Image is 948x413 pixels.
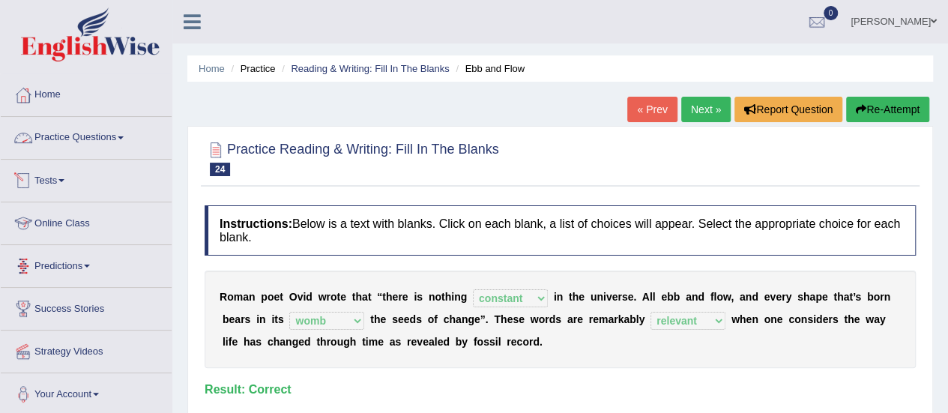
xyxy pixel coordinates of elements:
b: p [815,291,822,303]
b: r [407,336,411,348]
b: e [229,313,235,325]
b: i [226,336,229,348]
a: Tests [1,160,172,197]
b: a [608,313,614,325]
b: r [618,291,621,303]
button: Re-Attempt [846,97,929,122]
b: g [461,291,468,303]
b: a [624,313,630,325]
b: e [822,291,828,303]
b: s [395,336,401,348]
b: e [577,313,583,325]
b: n [801,313,808,325]
b: o [716,291,723,303]
b: b [867,291,874,303]
b: s [833,313,839,325]
b: d [443,336,450,348]
b: i [495,336,498,348]
a: Online Class [1,202,172,240]
b: k [618,313,624,325]
b: a [809,291,815,303]
b: a [456,313,462,325]
b: h [320,336,327,348]
b: l [435,336,438,348]
b: c [788,313,794,325]
b: v [606,291,612,303]
b: n [429,291,435,303]
b: h [803,291,810,303]
b: a [567,313,573,325]
b: h [740,313,746,325]
b: y [785,291,791,303]
b: e [423,336,429,348]
b: n [884,291,890,303]
b: d [304,336,311,348]
b: r [614,313,618,325]
b: s [278,313,284,325]
button: Report Question [734,97,842,122]
b: t [844,313,848,325]
b: a [843,291,849,303]
b: g [468,313,474,325]
h2: Practice Reading & Writing: Fill In The Blanks [205,139,499,176]
b: p [261,291,268,303]
b: e [378,336,384,348]
b: e [593,313,599,325]
b: d [306,291,313,303]
li: Ebb and Flow [452,61,525,76]
b: A [642,291,650,303]
b: e [340,291,346,303]
b: e [579,291,585,303]
b: m [369,336,378,348]
b: d [698,291,704,303]
a: Home [199,63,225,74]
b: e [628,291,634,303]
b: . [633,291,636,303]
b: s [797,291,803,303]
h4: Below is a text with blanks. Click on each blank, a list of choices will appear. Select the appro... [205,205,916,256]
b: d [533,336,540,348]
b: R [220,291,227,303]
b: m [599,313,608,325]
b: r [507,336,510,348]
b: h [445,291,452,303]
b: o [435,291,441,303]
b: w [318,291,327,303]
b: f [474,336,477,348]
b: e [764,291,770,303]
b: , [731,291,734,303]
b: h [837,291,844,303]
b: i [366,336,369,348]
b: e [232,336,238,348]
b: v [417,336,423,348]
b: c [516,336,522,348]
b: m [234,291,243,303]
b: t [280,291,283,303]
b: y [462,336,468,348]
a: Strategy Videos [1,331,172,368]
b: d [409,313,416,325]
b: s [256,336,262,348]
b: s [513,313,519,325]
b: r [880,291,884,303]
b: w [723,291,731,303]
b: a [243,291,249,303]
b: w [531,313,539,325]
b: a [686,291,692,303]
b: e [392,291,398,303]
b: t [370,313,374,325]
b: w [866,313,874,325]
b: e [402,291,408,303]
b: o [522,336,529,348]
b: o [428,313,435,325]
h4: Result: [205,383,916,397]
a: « Prev [627,97,677,122]
b: h [244,336,250,348]
a: Reading & Writing: Fill In The Blanks [291,63,449,74]
b: i [303,291,306,303]
b: s [416,313,422,325]
b: u [591,291,597,303]
a: Practice Questions [1,117,172,154]
b: d [752,291,758,303]
b: s [855,291,861,303]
